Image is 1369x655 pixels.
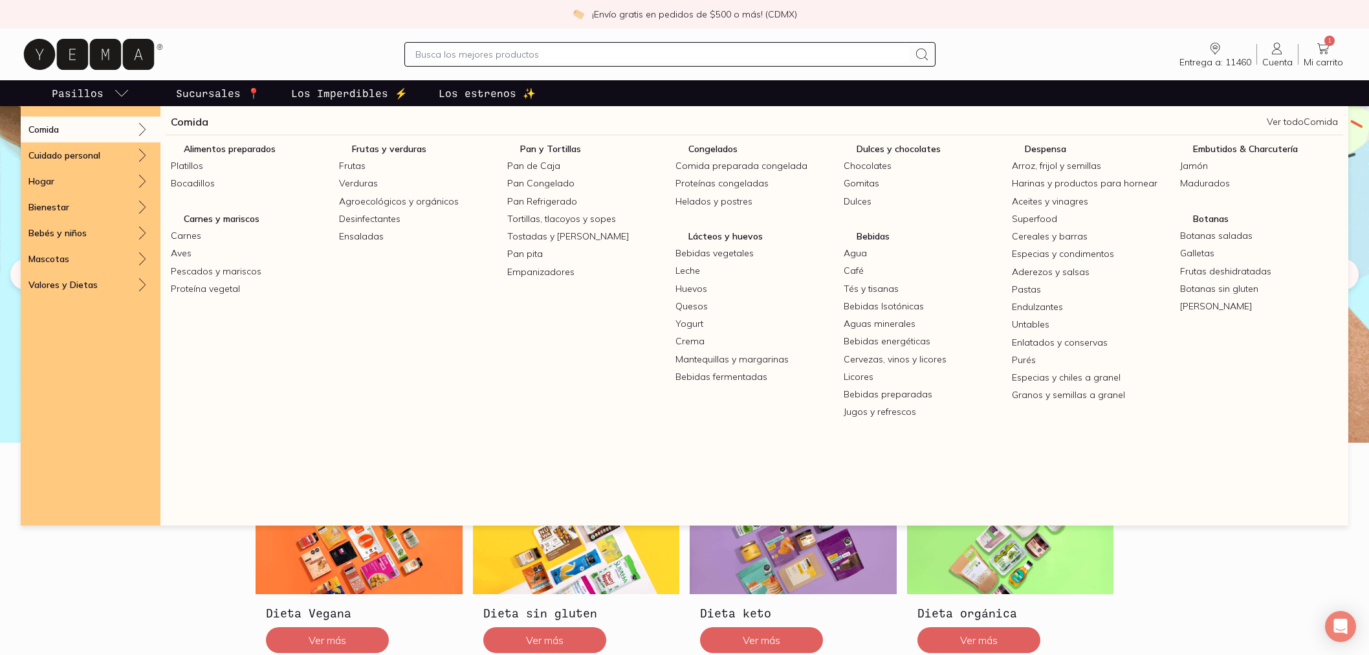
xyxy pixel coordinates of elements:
button: Ver más [483,627,606,653]
a: Aves [166,245,334,262]
span: Dulces y chocolates [857,143,941,155]
a: Los estrenos ✨ [436,80,538,106]
span: Congelados [688,143,738,155]
a: CongeladosCongelados [670,140,838,157]
img: check [573,8,584,20]
h3: Dieta keto [700,605,886,621]
span: Botanas [1193,213,1229,225]
a: Superfood [1007,210,1175,228]
a: Pastas [1007,281,1175,298]
a: Enlatados y conservas [1007,334,1175,351]
span: Mi carrito [1304,56,1343,68]
a: Ensaladas [334,228,502,245]
img: Frutas y verduras [339,144,349,154]
p: Valores y Dietas [28,279,98,291]
a: Helados y postres [670,193,838,210]
a: Crema [670,333,838,350]
a: Pan y TortillasPan y Tortillas [502,140,670,157]
a: Verduras [334,175,502,192]
p: Hogar [28,175,54,187]
img: Congelados [675,144,686,154]
a: Pescados y mariscos [166,263,334,280]
a: Frutas y verdurasFrutas y verduras [334,140,502,157]
a: Embutidos & CharcuteríaEmbutidos & Charcutería [1175,140,1343,157]
img: Lácteos y huevos [675,231,686,241]
a: Aguas minerales [838,315,1007,333]
a: Pan Refrigerado [502,193,670,210]
a: Los Imperdibles ⚡️ [289,80,410,106]
a: Pan pita [502,245,670,263]
button: Ver más [700,627,823,653]
a: Jamón [1175,157,1343,175]
a: Jugos y refrescos [838,403,1007,421]
span: Alimentos preparados [184,143,276,155]
img: Dieta keto [690,501,897,594]
span: Despensa [1025,143,1066,155]
a: Pan Congelado [502,175,670,192]
a: Aceites y vinagres [1007,193,1175,210]
a: Frutas deshidratadas [1175,263,1343,280]
span: Carnes y mariscos [184,213,259,225]
a: Desinfectantes [334,210,502,228]
a: Tés y tisanas [838,280,1007,298]
p: Cuidado personal [28,150,100,161]
a: Carnes [166,227,334,245]
a: Proteína vegetal [166,280,334,298]
a: Bebidas fermentadas [670,368,838,386]
a: Madurados [1175,175,1343,192]
p: Bienestar [28,201,69,213]
img: Pan y Tortillas [507,144,518,154]
p: Los estrenos ✨ [439,85,536,101]
span: Lácteos y huevos [688,230,763,242]
a: Dulces [838,193,1007,210]
a: Arroz, frijol y semillas [1007,157,1175,175]
a: Bebidas energéticas [838,333,1007,350]
a: Granos y semillas a granel [1007,386,1175,404]
a: Agua [838,245,1007,262]
a: [PERSON_NAME] [1175,298,1343,315]
a: Cereales y barras [1007,228,1175,245]
a: Entrega a: 11460 [1174,41,1256,68]
a: Cervezas, vinos y licores [838,351,1007,368]
img: Despensa [1012,144,1022,154]
img: Embutidos & Charcutería [1180,144,1190,154]
a: Aderezos y salsas [1007,263,1175,281]
a: Harinas y productos para hornear [1007,175,1175,192]
a: Bocadillos [166,175,334,192]
a: Comida preparada congelada [670,157,838,175]
a: Licores [838,368,1007,386]
a: Café [838,262,1007,280]
span: Entrega a: 11460 [1179,56,1251,68]
a: Galletas [1175,245,1343,262]
a: Agroecológicos y orgánicos [334,193,502,210]
span: Bebidas [857,230,890,242]
img: Dieta sin gluten [473,501,680,594]
a: BotanasBotanas [1175,210,1343,227]
img: Dulces y chocolates [844,144,854,154]
span: 1 [1324,36,1335,46]
a: Leche [670,262,838,280]
a: Ver todoComida [1267,116,1338,128]
button: Ver más [266,627,389,653]
a: Endulzantes [1007,298,1175,316]
span: Frutas y verduras [352,143,426,155]
a: Untables [1007,316,1175,333]
a: Yogurt [670,315,838,333]
a: Sucursales 📍 [173,80,263,106]
a: Bebidas Isotónicas [838,298,1007,315]
a: Pan de Caja [502,157,670,175]
span: Embutidos & Charcutería [1193,143,1298,155]
p: ¡Envío gratis en pedidos de $500 o más! (CDMX) [592,8,797,21]
img: Dieta Vegana [256,501,463,594]
a: BebidasBebidas [838,228,1007,245]
a: Dulces y chocolatesDulces y chocolates [838,140,1007,157]
a: Comida [171,114,208,129]
a: Proteínas congeladas [670,175,838,192]
a: Lácteos y huevosLácteos y huevos [670,228,838,245]
a: Empanizadores [502,263,670,281]
p: Mascotas [28,253,69,265]
h3: Dieta orgánica [917,605,1104,621]
div: Open Intercom Messenger [1325,611,1356,642]
p: Pasillos [52,85,104,101]
a: Botanas saladas [1175,227,1343,245]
